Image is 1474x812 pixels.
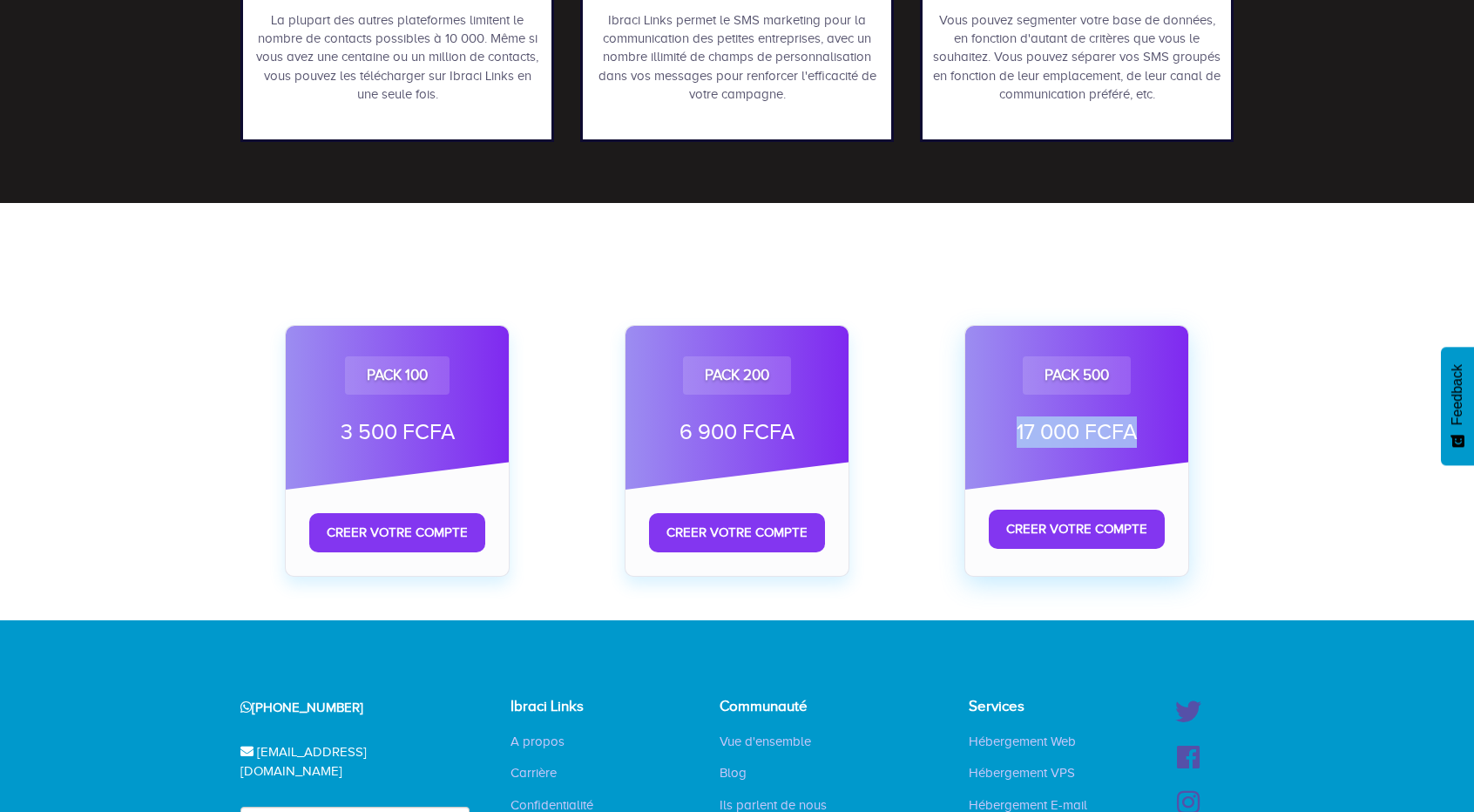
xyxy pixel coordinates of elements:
div: 6 900 FCFA [649,416,825,448]
a: Blog [707,764,760,782]
a: Creer votre compte [989,510,1165,549]
div: Vous pouvez segmenter votre base de données, en fonction d'autant de critères que vous le souhait... [931,11,1222,105]
a: Hébergement VPS [956,764,1088,782]
a: Creer votre compte [309,513,485,552]
h4: Communauté [720,699,840,715]
button: Feedback - Afficher l’enquête [1441,347,1474,465]
div: Pack 500 [1023,356,1131,395]
div: 17 000 FCFA [989,416,1165,448]
div: Pack 200 [683,356,791,395]
a: Hébergement Web [956,733,1089,750]
div: 3 500 FCFA [309,416,485,448]
div: La plupart des autres plateformes limitent le nombre de contacts possibles à 10 000. Même si vous... [252,11,543,105]
div: [PHONE_NUMBER] [219,686,470,730]
div: [EMAIL_ADDRESS][DOMAIN_NAME] [219,730,470,794]
div: Pack 100 [345,356,450,395]
h4: Services [969,699,1100,715]
div: Ibraci Links permet le SMS marketing pour la communication des petites entreprises, avec un nombr... [592,11,882,105]
a: Creer votre compte [649,513,825,552]
a: A propos [497,733,578,750]
a: Carrière [497,764,570,782]
span: Feedback [1450,364,1465,425]
a: Vue d'ensemble [707,733,824,750]
h4: Ibraci Links [510,699,624,715]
